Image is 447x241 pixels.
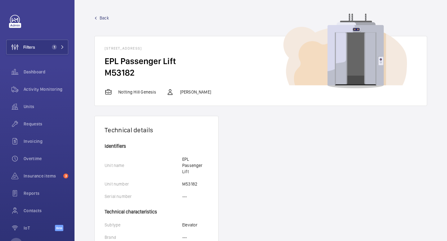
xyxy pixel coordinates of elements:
[180,89,211,95] p: [PERSON_NAME]
[24,138,68,144] span: Invoicing
[24,121,68,127] span: Requests
[105,193,182,199] p: Serial number
[6,40,68,55] button: Filters1
[24,156,68,162] span: Overtime
[24,225,55,231] span: IoT
[105,144,208,149] h4: Identifiers
[105,162,182,169] p: Unit name
[182,181,197,187] p: M53182
[182,222,197,228] p: Elevator
[105,55,417,67] h2: EPL Passenger Lift
[105,46,417,50] h1: [STREET_ADDRESS]
[118,89,156,95] p: Notting Hill Genesis
[63,173,68,178] span: 3
[23,44,35,50] span: Filters
[105,206,208,214] h4: Technical characteristics
[24,208,68,214] span: Contacts
[52,45,57,50] span: 1
[24,173,61,179] span: Insurance items
[182,193,187,199] p: ---
[105,181,182,187] p: Unit number
[182,156,208,175] p: EPL Passenger Lift
[24,69,68,75] span: Dashboard
[24,103,68,110] span: Units
[55,225,63,231] span: Beta
[24,86,68,92] span: Activity Monitoring
[24,190,68,196] span: Reports
[105,126,208,134] h1: Technical details
[283,14,407,89] img: device image
[182,234,187,240] p: ---
[105,67,417,78] h2: M53182
[100,15,109,21] span: Back
[105,222,182,228] p: Subtype
[105,234,182,240] p: Brand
